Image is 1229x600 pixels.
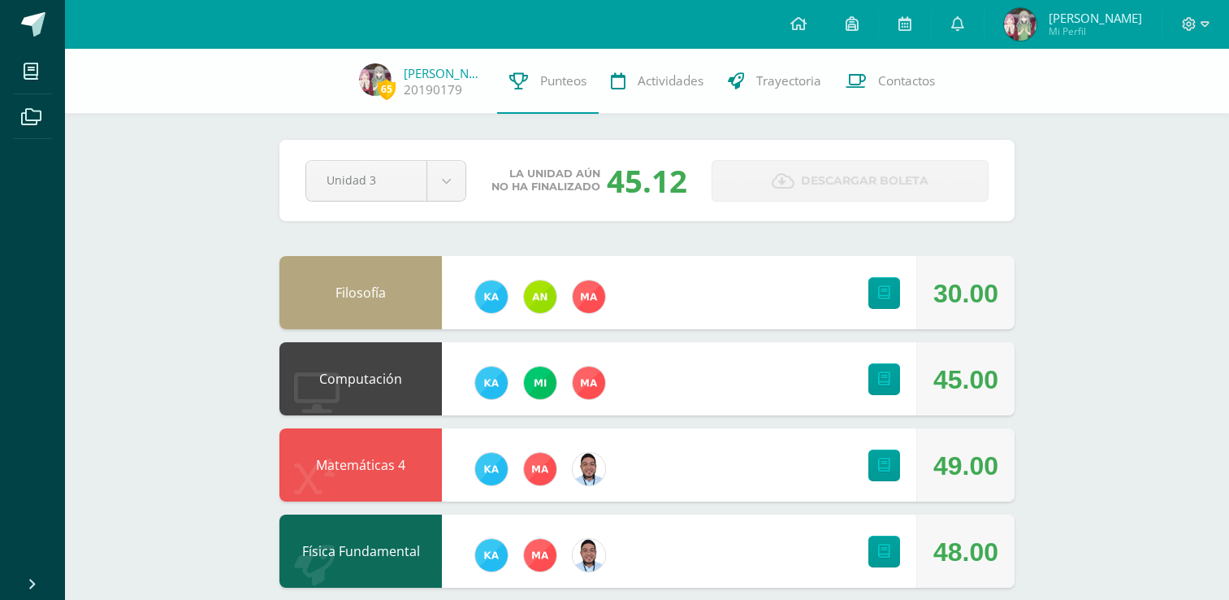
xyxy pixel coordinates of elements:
[404,81,462,98] a: 20190179
[359,63,392,96] img: 725377c13544cca085a04f99baf803af.png
[524,280,556,313] img: 51c9151a63d77c0d465fd617935f6a90.png
[475,539,508,572] img: 11a70570b33d653b35fbbd11dfde3caa.png
[279,256,442,329] div: Filosofía
[933,515,998,589] div: 48.00
[378,79,396,99] span: 65
[475,453,508,485] img: 11a70570b33d653b35fbbd11dfde3caa.png
[933,257,998,330] div: 30.00
[475,367,508,399] img: 11a70570b33d653b35fbbd11dfde3caa.png
[404,65,485,81] a: [PERSON_NAME]
[833,49,947,114] a: Contactos
[279,515,442,588] div: Física Fundamental
[524,453,556,485] img: 2fed5c3f2027da04ec866e2a5436f393.png
[756,72,821,89] span: Trayectoria
[933,343,998,416] div: 45.00
[716,49,833,114] a: Trayectoria
[1004,8,1036,41] img: 725377c13544cca085a04f99baf803af.png
[524,367,556,399] img: c0bc5b3ae419b3647d5e54388e607386.png
[638,72,703,89] span: Actividades
[599,49,716,114] a: Actividades
[279,428,442,502] div: Matemáticas 4
[1049,10,1142,26] span: [PERSON_NAME]
[878,72,935,89] span: Contactos
[475,280,508,313] img: 11a70570b33d653b35fbbd11dfde3caa.png
[573,367,605,399] img: 2fed5c3f2027da04ec866e2a5436f393.png
[573,539,605,572] img: 357e785a6d7cc70d237915b2667a6b59.png
[279,342,442,415] div: Computación
[573,453,605,485] img: 357e785a6d7cc70d237915b2667a6b59.png
[607,159,687,202] div: 45.12
[497,49,599,114] a: Punteos
[306,161,465,201] a: Unidad 3
[1049,24,1142,38] span: Mi Perfil
[327,161,406,199] span: Unidad 3
[801,161,928,201] span: Descargar boleta
[524,539,556,572] img: 2fed5c3f2027da04ec866e2a5436f393.png
[540,72,586,89] span: Punteos
[933,429,998,502] div: 49.00
[573,280,605,313] img: 2fed5c3f2027da04ec866e2a5436f393.png
[491,167,600,193] span: La unidad aún no ha finalizado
